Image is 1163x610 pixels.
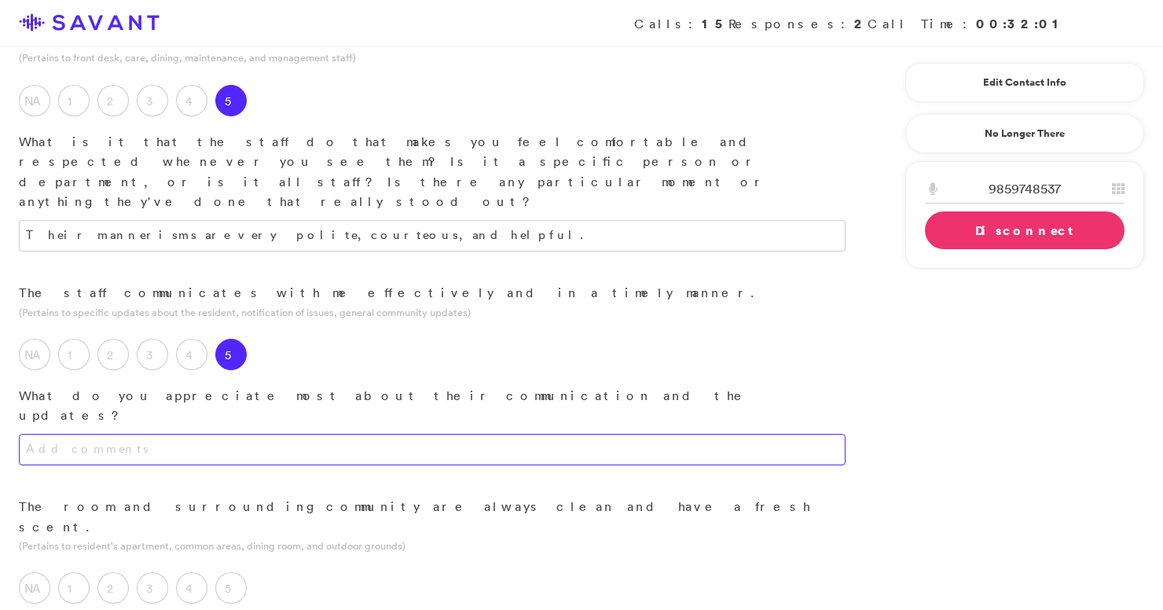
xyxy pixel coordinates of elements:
p: The staff communicates with me effectively and in a timely manner. [19,283,846,303]
label: 3 [137,572,168,604]
label: 5 [215,572,247,604]
label: 4 [176,572,207,604]
strong: 15 [702,15,728,32]
strong: 00:32:01 [976,15,1066,32]
label: 2 [97,85,129,116]
a: Disconnect [925,211,1124,249]
p: (Pertains to resident's apartment, common areas, dining room, and outdoor grounds) [19,538,846,553]
a: Edit Contact Info [925,70,1124,95]
label: 2 [97,339,129,370]
a: No Longer There [905,114,1144,153]
label: 3 [137,339,168,370]
label: NA [19,85,50,116]
p: (Pertains to front desk, care, dining, maintenance, and management staff) [19,50,846,65]
p: The room and surrounding community are always clean and have a fresh scent. [19,497,846,537]
p: What do you appreciate most about their communication and the updates? [19,386,846,426]
label: NA [19,339,50,370]
label: 4 [176,85,207,116]
label: 3 [137,85,168,116]
label: 1 [58,339,90,370]
p: What is it that the staff do that makes you feel comfortable and respected whenever you see them?... [19,132,846,212]
strong: 2 [854,15,868,32]
label: 5 [215,339,247,370]
label: 2 [97,572,129,604]
label: 4 [176,339,207,370]
label: 5 [215,85,247,116]
label: NA [19,572,50,604]
label: 1 [58,572,90,604]
p: (Pertains to specific updates about the resident, notification of issues, general community updates) [19,305,846,320]
label: 1 [58,85,90,116]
